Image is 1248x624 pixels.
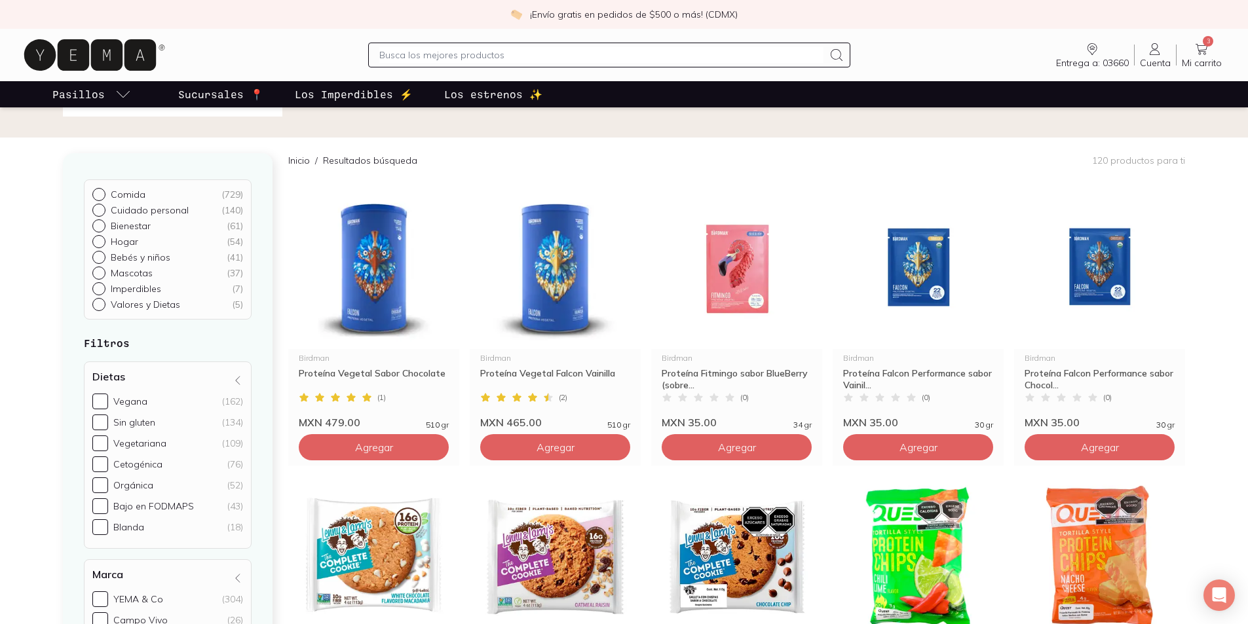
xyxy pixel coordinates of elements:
[221,189,243,200] div: ( 729 )
[480,416,542,429] span: MXN 465.00
[227,500,243,512] div: (43)
[92,498,108,514] input: Bajo en FODMAPS(43)
[379,47,823,63] input: Busca los mejores productos
[92,394,108,409] input: Vegana(162)
[227,220,243,232] div: ( 61 )
[426,421,449,429] span: 510 gr
[470,188,641,349] img: Proteína vegetal Falcon sabor vainilla a base de vegetales, marca Birdman. Suplemento alimenticio...
[651,188,822,349] img: Proteína Fitmingo sabor BlueBerry
[222,593,243,605] div: (304)
[1081,441,1119,454] span: Agregar
[843,434,993,460] button: Agregar
[1156,421,1175,429] span: 30 gr
[92,568,123,581] h4: Marca
[111,251,170,263] p: Bebés y niños
[1177,41,1227,69] a: 3Mi carrito
[221,204,243,216] div: ( 140 )
[299,367,449,391] div: Proteína Vegetal Sabor Chocolate
[52,86,105,102] p: Pasillos
[1182,57,1222,69] span: Mi carrito
[1014,188,1185,349] img: 33864-Proteína-Falcon-Chocolate
[662,416,717,429] span: MXN 35.00
[377,394,386,401] span: ( 1 )
[607,421,630,429] span: 510 gr
[559,394,567,401] span: ( 2 )
[1014,188,1185,429] a: 33864-Proteína-Falcon-ChocolateBirdmanProteína Falcon Performance sabor Chocol...(0)MXN 35.0030 gr
[530,8,738,21] p: ¡Envío gratis en pedidos de $500 o más! (CDMX)
[1051,41,1134,69] a: Entrega a: 03660
[899,441,937,454] span: Agregar
[444,86,542,102] p: Los estrenos ✨
[84,337,130,349] strong: Filtros
[1203,579,1235,611] div: Open Intercom Messenger
[1140,57,1171,69] span: Cuenta
[662,354,812,362] div: Birdman
[113,458,162,470] div: Cetogénica
[111,236,138,248] p: Hogar
[299,434,449,460] button: Agregar
[227,251,243,263] div: ( 41 )
[843,354,993,362] div: Birdman
[1056,57,1129,69] span: Entrega a: 03660
[113,416,155,428] div: Sin gluten
[113,437,166,449] div: Vegetariana
[50,81,134,107] a: pasillo-todos-link
[833,188,1004,429] a: Proteína Falcon Performance sabor VainillaBirdmanProteína Falcon Performance sabor Vainil...(0)MX...
[178,86,263,102] p: Sucursales 📍
[843,367,993,391] div: Proteína Falcon Performance sabor Vainil...
[227,458,243,470] div: (76)
[442,81,545,107] a: Los estrenos ✨
[537,441,575,454] span: Agregar
[232,283,243,295] div: ( 7 )
[232,299,243,310] div: ( 5 )
[288,188,459,429] a: Proteína Falcon sabor chocolate a base de plantas, marca Birdman. Suplemento orgánico con 22 g de...
[470,188,641,429] a: Proteína vegetal Falcon sabor vainilla a base de vegetales, marca Birdman. Suplemento alimenticio...
[1203,36,1213,46] span: 3
[793,421,812,429] span: 34 gr
[111,283,161,295] p: Imperdibles
[113,479,153,491] div: Orgánica
[92,435,108,451] input: Vegetariana(109)
[292,81,415,107] a: Los Imperdibles ⚡️
[843,416,898,429] span: MXN 35.00
[295,86,413,102] p: Los Imperdibles ⚡️
[480,434,630,460] button: Agregar
[718,441,756,454] span: Agregar
[113,500,194,512] div: Bajo en FODMAPS
[222,437,243,449] div: (109)
[662,434,812,460] button: Agregar
[651,188,822,429] a: Proteína Fitmingo sabor BlueBerryBirdmanProteína Fitmingo sabor BlueBerry (sobre...(0)MXN 35.0034 gr
[92,477,108,493] input: Orgánica(52)
[480,367,630,391] div: Proteína Vegetal Falcon Vainilla
[1025,354,1175,362] div: Birdman
[222,416,243,428] div: (134)
[480,354,630,362] div: Birdman
[662,367,812,391] div: Proteína Fitmingo sabor BlueBerry (sobre...
[111,189,145,200] p: Comida
[111,299,180,310] p: Valores y Dietas
[510,9,522,20] img: check
[222,395,243,407] div: (162)
[975,421,993,429] span: 30 gr
[833,188,1004,349] img: Proteína Falcon Performance sabor Vainilla
[1135,41,1176,69] a: Cuenta
[92,456,108,472] input: Cetogénica(76)
[92,591,108,607] input: YEMA & Co(304)
[1103,394,1112,401] span: ( 0 )
[288,188,459,349] img: Proteína Falcon sabor chocolate a base de plantas, marca Birdman. Suplemento orgánico con 22 g de...
[84,361,252,549] div: Dietas
[92,519,108,535] input: Blanda(18)
[922,394,930,401] span: ( 0 )
[113,395,147,407] div: Vegana
[176,81,266,107] a: Sucursales 📍
[113,593,163,605] div: YEMA & Co
[323,154,417,167] p: Resultados búsqueda
[740,394,749,401] span: ( 0 )
[1025,367,1175,391] div: Proteína Falcon Performance sabor Chocol...
[227,267,243,279] div: ( 37 )
[1025,434,1175,460] button: Agregar
[111,267,153,279] p: Mascotas
[355,441,393,454] span: Agregar
[227,236,243,248] div: ( 54 )
[113,521,144,533] div: Blanda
